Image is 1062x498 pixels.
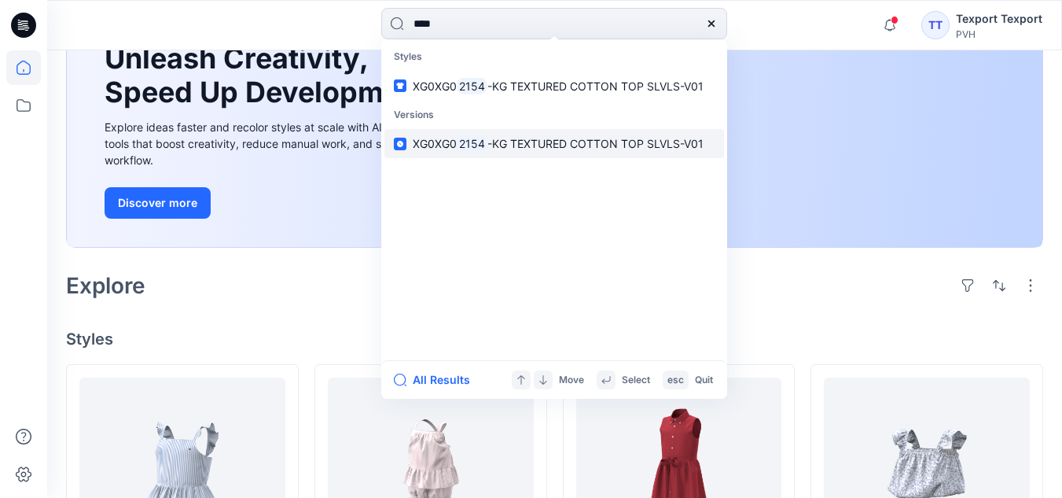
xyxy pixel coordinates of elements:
mark: 2154 [457,77,487,95]
a: Discover more [105,187,458,219]
a: XG0XG02154-KG TEXTURED COTTON TOP SLVLS-V01 [384,72,724,101]
h4: Styles [66,330,1043,349]
div: TT [921,11,950,39]
div: Explore ideas faster and recolor styles at scale with AI-powered tools that boost creativity, red... [105,119,458,168]
mark: 2154 [457,135,487,153]
button: All Results [394,371,480,389]
span: -KG TEXTURED COTTON TOP SLVLS-V01 [487,137,704,150]
p: esc [667,372,684,389]
p: Styles [384,42,724,72]
h2: Explore [66,273,145,298]
span: XG0XG0 [413,137,457,150]
a: XG0XG02154-KG TEXTURED COTTON TOP SLVLS-V01 [384,129,724,158]
div: Texport Texport [956,9,1042,28]
div: PVH [956,28,1042,40]
span: XG0XG0 [413,79,457,93]
p: Move [559,372,584,389]
h1: Unleash Creativity, Speed Up Development [105,42,435,109]
button: Discover more [105,187,211,219]
p: Select [622,372,650,389]
p: Versions [384,101,724,130]
p: Quit [695,372,713,389]
span: -KG TEXTURED COTTON TOP SLVLS-V01 [487,79,704,93]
